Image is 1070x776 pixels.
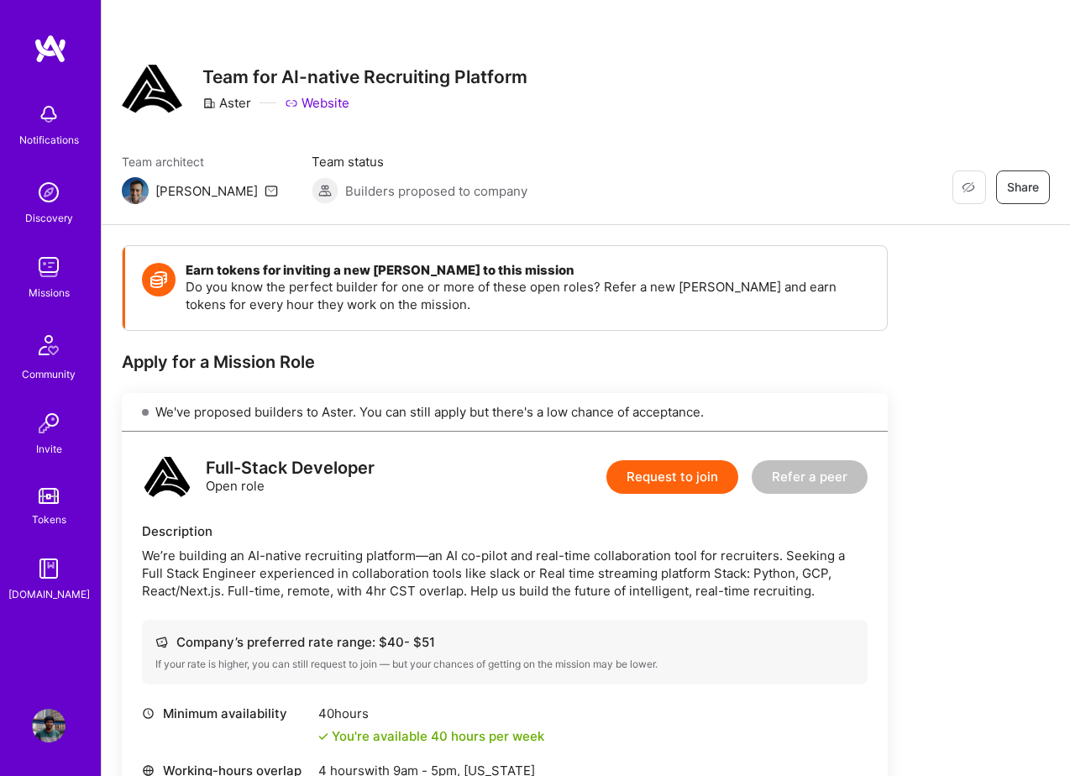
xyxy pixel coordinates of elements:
[122,351,888,373] div: Apply for a Mission Role
[345,182,527,200] span: Builders proposed to company
[265,184,278,197] i: icon Mail
[155,182,258,200] div: [PERSON_NAME]
[39,488,59,504] img: tokens
[32,406,66,440] img: Invite
[142,547,868,600] div: We’re building an AI-native recruiting platform—an AI co-pilot and real-time collaboration tool f...
[142,522,868,540] div: Description
[122,153,278,170] span: Team architect
[312,177,338,204] img: Builders proposed to company
[32,176,66,209] img: discovery
[32,511,66,528] div: Tokens
[155,633,854,651] div: Company’s preferred rate range: $ 40 - $ 51
[186,278,870,313] p: Do you know the perfect builder for one or more of these open roles? Refer a new [PERSON_NAME] an...
[34,34,67,64] img: logo
[142,452,192,502] img: logo
[29,325,69,365] img: Community
[1007,179,1039,196] span: Share
[8,585,90,603] div: [DOMAIN_NAME]
[32,97,66,131] img: bell
[32,250,66,284] img: teamwork
[32,709,66,742] img: User Avatar
[186,263,870,278] h4: Earn tokens for inviting a new [PERSON_NAME] to this mission
[202,94,251,112] div: Aster
[122,393,888,432] div: We've proposed builders to Aster. You can still apply but there's a low chance of acceptance.
[318,731,328,742] i: icon Check
[318,705,544,722] div: 40 hours
[32,552,66,585] img: guide book
[996,170,1050,204] button: Share
[142,705,310,722] div: Minimum availability
[202,97,216,110] i: icon CompanyGray
[202,66,527,87] h3: Team for AI-native Recruiting Platform
[155,636,168,648] i: icon Cash
[19,131,79,149] div: Notifications
[29,284,70,301] div: Missions
[962,181,975,194] i: icon EyeClosed
[122,59,182,119] img: Company Logo
[122,177,149,204] img: Team Architect
[36,440,62,458] div: Invite
[28,709,70,742] a: User Avatar
[155,658,854,671] div: If your rate is higher, you can still request to join — but your chances of getting on the missio...
[206,459,375,495] div: Open role
[25,209,73,227] div: Discovery
[22,365,76,383] div: Community
[312,153,527,170] span: Team status
[142,263,176,296] img: Token icon
[606,460,738,494] button: Request to join
[752,460,868,494] button: Refer a peer
[142,707,155,720] i: icon Clock
[285,94,349,112] a: Website
[206,459,375,477] div: Full-Stack Developer
[318,727,544,745] div: You're available 40 hours per week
